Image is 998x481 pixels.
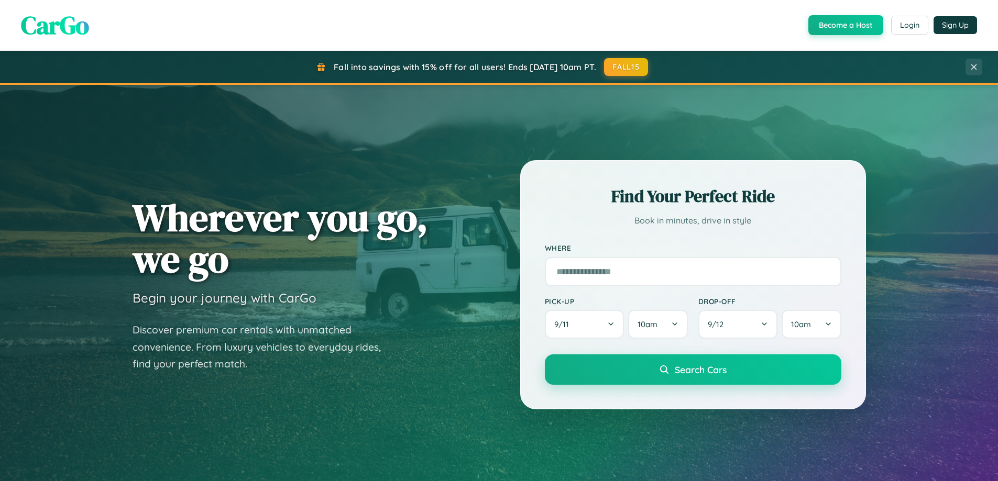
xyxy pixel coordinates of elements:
[554,319,574,329] span: 9 / 11
[782,310,841,339] button: 10am
[791,319,811,329] span: 10am
[675,364,727,375] span: Search Cars
[628,310,687,339] button: 10am
[133,321,394,373] p: Discover premium car rentals with unmatched convenience. From luxury vehicles to everyday rides, ...
[698,310,778,339] button: 9/12
[934,16,977,34] button: Sign Up
[638,319,657,329] span: 10am
[545,354,841,385] button: Search Cars
[604,58,648,76] button: FALL15
[21,8,89,42] span: CarGo
[545,185,841,208] h2: Find Your Perfect Ride
[808,15,883,35] button: Become a Host
[545,310,624,339] button: 9/11
[698,297,841,306] label: Drop-off
[133,197,428,279] h1: Wherever you go, we go
[708,319,729,329] span: 9 / 12
[334,62,596,72] span: Fall into savings with 15% off for all users! Ends [DATE] 10am PT.
[133,290,316,306] h3: Begin your journey with CarGo
[545,213,841,228] p: Book in minutes, drive in style
[545,244,841,253] label: Where
[891,16,928,35] button: Login
[545,297,688,306] label: Pick-up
